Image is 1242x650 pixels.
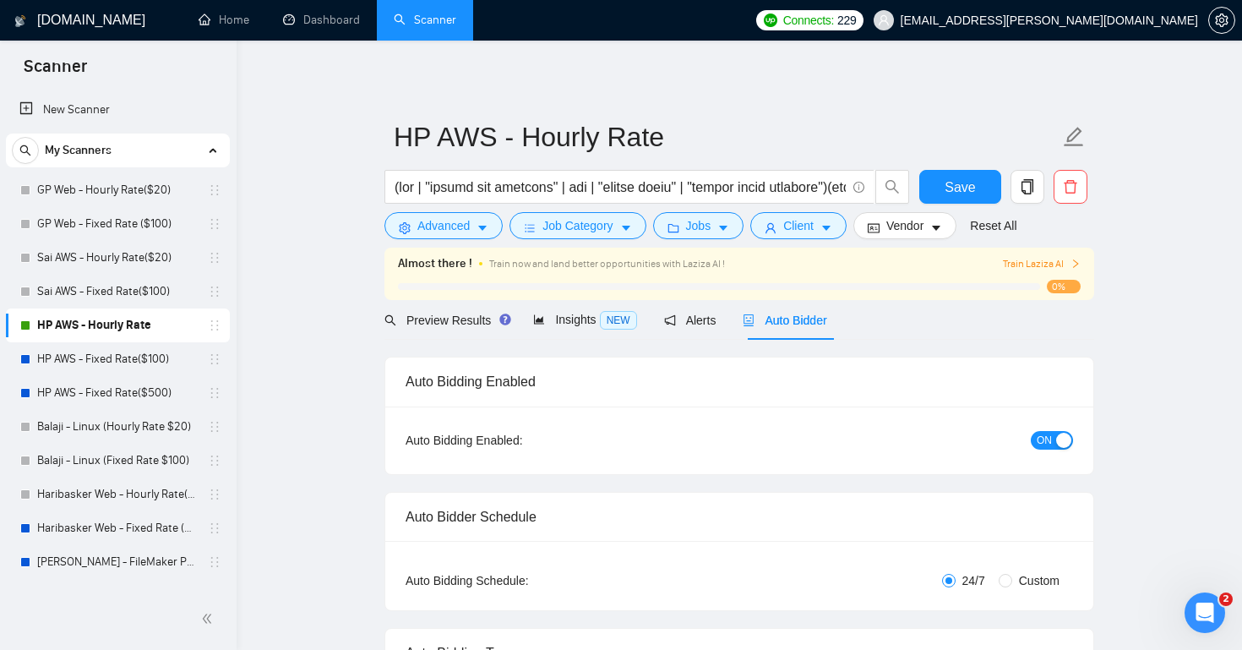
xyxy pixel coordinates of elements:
span: Scanner [10,54,101,90]
span: holder [208,522,221,535]
span: info-circle [853,182,864,193]
span: holder [208,183,221,197]
div: Auto Bidding Schedule: [406,571,628,590]
span: holder [208,217,221,231]
span: holder [208,555,221,569]
span: Alerts [664,314,716,327]
span: Train now and land better opportunities with Laziza AI ! [489,258,725,270]
span: holder [208,488,221,501]
button: folderJobscaret-down [653,212,744,239]
a: HP AWS - Fixed Rate($100) [37,342,198,376]
span: Insights [533,313,636,326]
li: New Scanner [6,93,230,127]
span: 2 [1219,593,1233,606]
span: holder [208,386,221,400]
a: Haribasker Web - Fixed Rate ($100) [37,511,198,545]
a: GP Web - Hourly Rate($20) [37,173,198,207]
div: Tooltip anchor [498,312,513,327]
a: homeHome [199,13,249,27]
button: Train Laziza AI [1003,256,1081,272]
button: copy [1010,170,1044,204]
a: Balaji - Linux (Hourly Rate $20) [37,410,198,444]
span: copy [1011,179,1043,194]
span: Job Category [542,216,613,235]
a: Sai AWS - Fixed Rate($100) [37,275,198,309]
a: setting [1208,14,1235,27]
span: area-chart [533,314,545,325]
a: Haribasker Web - Hourly Rate($25) [37,478,198,511]
img: upwork-logo.png [764,14,777,27]
button: Save [919,170,1001,204]
a: Sai AWS - Hourly Rate($20) [37,241,198,275]
span: Jobs [686,216,711,235]
span: double-left [201,610,218,627]
span: 0% [1047,280,1081,293]
a: Balaji - Linux (Fixed Rate $100) [37,444,198,478]
a: HP AWS - Hourly Rate [37,309,198,342]
span: Client [783,216,814,235]
span: caret-down [620,221,632,234]
button: userClientcaret-down [750,212,847,239]
span: holder [208,251,221,265]
span: Save [945,177,975,198]
span: folder [667,221,679,234]
div: Auto Bidding Enabled: [406,431,628,450]
span: search [13,145,38,156]
span: caret-down [477,221,488,234]
a: searchScanner [394,13,456,27]
span: NEW [600,311,637,330]
span: caret-down [930,221,942,234]
input: Scanner name... [394,116,1060,158]
img: logo [14,8,26,35]
span: idcard [868,221,880,234]
button: setting [1208,7,1235,34]
button: idcardVendorcaret-down [853,212,956,239]
span: search [384,314,396,326]
a: New Scanner [19,93,216,127]
span: Auto Bidder [743,314,826,327]
span: holder [208,285,221,298]
span: 24/7 [956,571,992,590]
span: setting [399,221,411,234]
span: right [1070,259,1081,269]
button: delete [1054,170,1087,204]
span: search [876,179,908,194]
span: bars [524,221,536,234]
span: ON [1037,431,1052,450]
span: Custom [1012,571,1066,590]
a: Reset All [970,216,1016,235]
span: My Scanners [45,134,112,167]
span: Preview Results [384,314,506,327]
button: barsJob Categorycaret-down [509,212,646,239]
button: search [12,137,39,164]
span: Advanced [417,216,470,235]
span: caret-down [820,221,832,234]
span: setting [1209,14,1234,27]
span: robot [743,314,754,326]
span: edit [1063,126,1085,148]
a: [PERSON_NAME] - FileMaker Profile [37,545,198,579]
span: holder [208,420,221,434]
a: GP Web - Fixed Rate ($100) [37,207,198,241]
div: Auto Bidder Schedule [406,493,1073,541]
span: delete [1054,179,1087,194]
span: user [765,221,776,234]
span: Almost there ! [398,254,472,273]
a: [PERSON_NAME] - .net (Hourly Rate $20) [37,579,198,613]
span: 229 [837,11,856,30]
div: Auto Bidding Enabled [406,358,1073,406]
span: holder [208,352,221,366]
span: holder [208,319,221,332]
span: holder [208,454,221,467]
span: user [878,14,890,26]
input: Search Freelance Jobs... [395,177,846,198]
span: Connects: [783,11,834,30]
button: settingAdvancedcaret-down [384,212,503,239]
a: dashboardDashboard [283,13,360,27]
span: notification [664,314,676,326]
span: Vendor [886,216,923,235]
iframe: Intercom live chat [1185,593,1225,633]
span: caret-down [717,221,729,234]
button: search [875,170,909,204]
